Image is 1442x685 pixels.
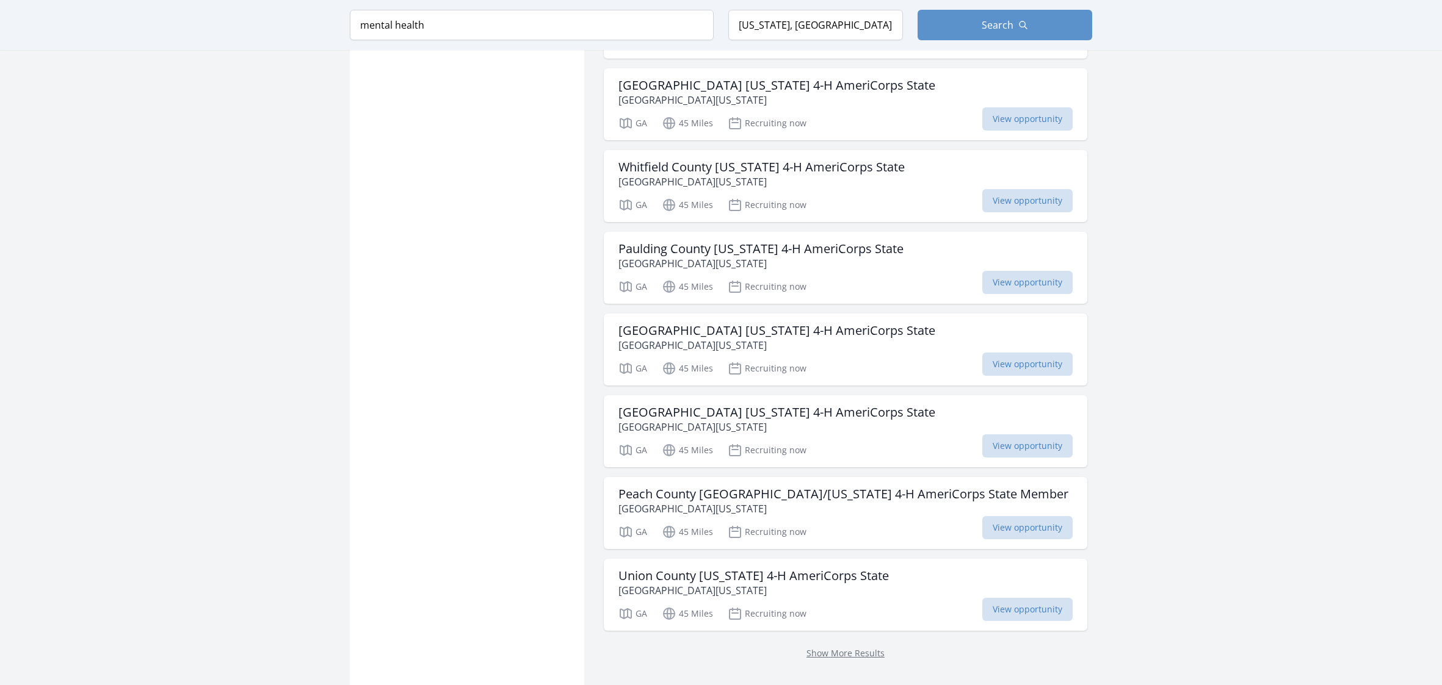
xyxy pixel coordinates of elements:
[604,68,1087,140] a: [GEOGRAPHIC_DATA] [US_STATE] 4-H AmeriCorps State [GEOGRAPHIC_DATA][US_STATE] GA 45 Miles Recruit...
[618,116,647,131] p: GA
[662,279,713,294] p: 45 Miles
[618,78,935,93] h3: [GEOGRAPHIC_DATA] [US_STATE] 4-H AmeriCorps State
[728,606,806,621] p: Recruiting now
[982,18,1013,32] span: Search
[618,583,889,598] p: [GEOGRAPHIC_DATA][US_STATE]
[618,160,905,174] h3: Whitfield County [US_STATE] 4-H AmeriCorps State
[618,279,647,294] p: GA
[604,232,1087,304] a: Paulding County [US_STATE] 4-H AmeriCorps State [GEOGRAPHIC_DATA][US_STATE] GA 45 Miles Recruitin...
[728,525,806,539] p: Recruiting now
[662,198,713,212] p: 45 Miles
[350,10,714,40] input: Keyword
[982,434,1073,457] span: View opportunity
[618,420,935,434] p: [GEOGRAPHIC_DATA][US_STATE]
[618,338,935,353] p: [GEOGRAPHIC_DATA][US_STATE]
[604,559,1087,631] a: Union County [US_STATE] 4-H AmeriCorps State [GEOGRAPHIC_DATA][US_STATE] GA 45 Miles Recruiting n...
[662,116,713,131] p: 45 Miles
[604,314,1087,386] a: [GEOGRAPHIC_DATA] [US_STATE] 4-H AmeriCorps State [GEOGRAPHIC_DATA][US_STATE] GA 45 Miles Recruit...
[728,116,806,131] p: Recruiting now
[604,150,1087,222] a: Whitfield County [US_STATE] 4-H AmeriCorps State [GEOGRAPHIC_DATA][US_STATE] GA 45 Miles Recruiti...
[618,606,647,621] p: GA
[982,516,1073,539] span: View opportunity
[662,525,713,539] p: 45 Miles
[618,323,935,338] h3: [GEOGRAPHIC_DATA] [US_STATE] 4-H AmeriCorps State
[618,93,935,107] p: [GEOGRAPHIC_DATA][US_STATE]
[918,10,1092,40] button: Search
[618,443,647,457] p: GA
[618,487,1068,501] h3: Peach County [GEOGRAPHIC_DATA]/[US_STATE] 4-H AmeriCorps State Member
[604,395,1087,467] a: [GEOGRAPHIC_DATA] [US_STATE] 4-H AmeriCorps State [GEOGRAPHIC_DATA][US_STATE] GA 45 Miles Recruit...
[662,443,713,457] p: 45 Miles
[618,361,647,376] p: GA
[728,10,903,40] input: Location
[604,477,1087,549] a: Peach County [GEOGRAPHIC_DATA]/[US_STATE] 4-H AmeriCorps State Member [GEOGRAPHIC_DATA][US_STATE]...
[728,443,806,457] p: Recruiting now
[982,598,1073,621] span: View opportunity
[618,568,889,583] h3: Union County [US_STATE] 4-H AmeriCorps State
[618,256,904,271] p: [GEOGRAPHIC_DATA][US_STATE]
[982,107,1073,131] span: View opportunity
[728,198,806,212] p: Recruiting now
[618,525,647,539] p: GA
[662,606,713,621] p: 45 Miles
[618,405,935,420] h3: [GEOGRAPHIC_DATA] [US_STATE] 4-H AmeriCorps State
[662,361,713,376] p: 45 Miles
[728,361,806,376] p: Recruiting now
[618,198,647,212] p: GA
[618,501,1068,516] p: [GEOGRAPHIC_DATA][US_STATE]
[806,647,885,659] a: Show More Results
[618,174,905,189] p: [GEOGRAPHIC_DATA][US_STATE]
[728,279,806,294] p: Recruiting now
[618,242,904,256] h3: Paulding County [US_STATE] 4-H AmeriCorps State
[982,271,1073,294] span: View opportunity
[982,189,1073,212] span: View opportunity
[982,353,1073,376] span: View opportunity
